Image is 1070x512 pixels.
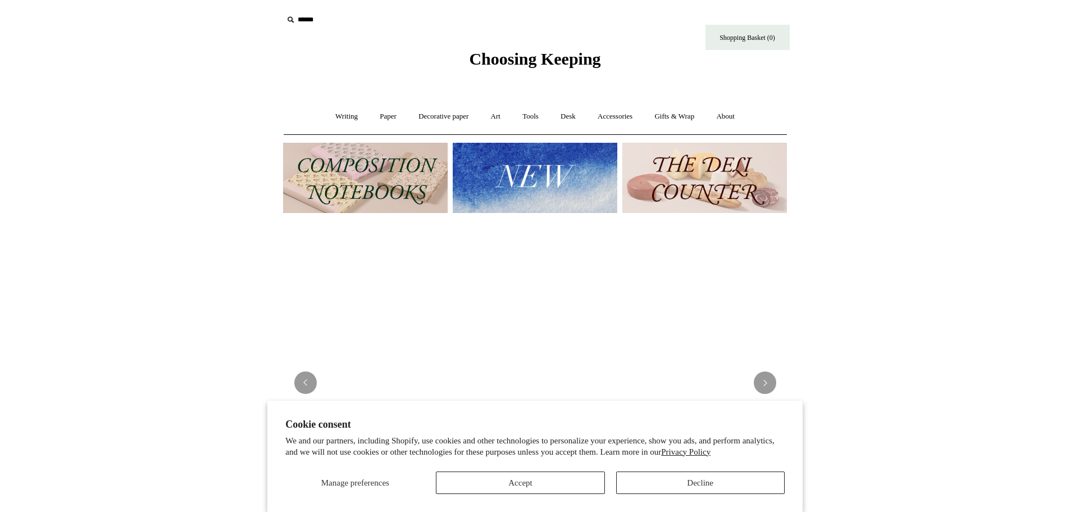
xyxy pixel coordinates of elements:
a: Privacy Policy [661,447,711,456]
a: Tools [512,102,549,132]
span: Choosing Keeping [469,49,600,68]
button: Next [754,371,776,394]
a: Choosing Keeping [469,58,600,66]
button: Decline [616,472,785,494]
a: Gifts & Wrap [644,102,704,132]
a: Decorative paper [408,102,479,132]
img: The Deli Counter [622,143,787,213]
p: We and our partners, including Shopify, use cookies and other technologies to personalize your ex... [285,436,785,457]
button: Previous [294,371,317,394]
a: Accessories [588,102,643,132]
img: New.jpg__PID:f73bdf93-380a-4a35-bcfe-7823039498e1 [453,143,617,213]
a: About [706,102,745,132]
a: Art [481,102,511,132]
button: Manage preferences [285,472,425,494]
h2: Cookie consent [285,419,785,431]
a: Paper [370,102,407,132]
span: Manage preferences [321,478,389,487]
button: Accept [436,472,604,494]
img: 202302 Composition ledgers.jpg__PID:69722ee6-fa44-49dd-a067-31375e5d54ec [283,143,448,213]
a: Shopping Basket (0) [705,25,790,50]
a: Writing [325,102,368,132]
a: Desk [550,102,586,132]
